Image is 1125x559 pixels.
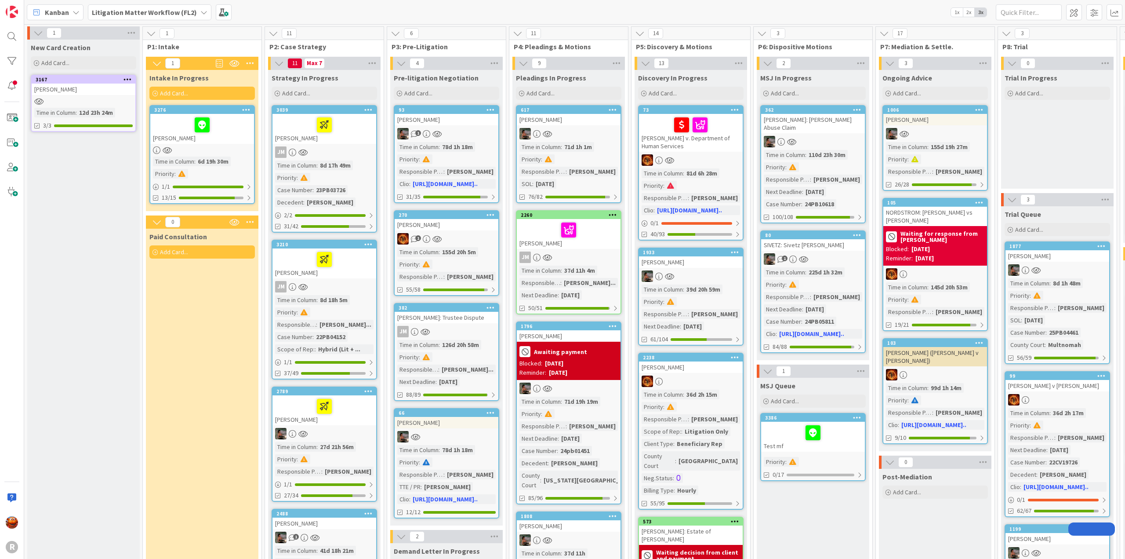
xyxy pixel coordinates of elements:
[764,136,775,147] img: MW
[397,431,409,442] img: MW
[811,175,862,184] div: [PERSON_NAME]
[649,89,677,97] span: Add Card...
[683,168,684,178] span: :
[440,142,475,152] div: 78d 1h 18m
[517,211,621,249] div: 2260[PERSON_NAME]
[639,114,743,152] div: [PERSON_NAME] v. Department of Human Services
[404,89,432,97] span: Add Card...
[519,154,541,164] div: Priority
[395,409,498,428] div: 66[PERSON_NAME]
[639,518,743,526] div: 573
[413,180,478,188] a: [URL][DOMAIN_NAME]..
[532,179,533,189] span: :
[643,107,743,113] div: 73
[771,89,799,97] span: Add Card...
[439,142,440,152] span: :
[882,73,932,82] span: Ongoing Advice
[883,369,987,380] div: TR
[761,231,865,251] div: 80SIVETZ: Sivetz [PERSON_NAME]
[519,534,531,546] img: MW
[272,510,376,529] div: 2488[PERSON_NAME]
[272,387,376,395] div: 2789
[1008,264,1020,276] img: MW
[160,89,188,97] span: Add Card...
[785,162,787,172] span: :
[160,28,174,39] span: 1
[764,253,775,265] img: MW
[996,4,1062,20] input: Quick Filter...
[1008,547,1020,559] img: MW
[92,8,197,17] b: Litigation Matter Workflow (FL2)
[883,199,987,207] div: 105
[272,241,376,278] div: 3210[PERSON_NAME]
[517,534,621,546] div: MW
[765,107,865,113] div: 362
[915,254,934,263] div: [DATE]
[397,179,409,189] div: Clio
[779,330,844,338] a: [URL][DOMAIN_NAME]..
[764,267,805,277] div: Time in Column
[150,106,254,114] div: 3276
[911,245,930,254] div: [DATE]
[639,270,743,282] div: MW
[395,409,498,417] div: 66
[764,175,810,184] div: Responsible Paralegal
[287,58,302,69] span: 11
[761,106,865,114] div: 362
[275,428,287,439] img: MW
[639,354,743,362] div: 2238
[445,167,496,176] div: [PERSON_NAME]
[927,142,929,152] span: :
[1023,483,1089,491] a: [URL][DOMAIN_NAME]..
[395,219,498,230] div: [PERSON_NAME]
[643,249,743,256] div: 1933
[314,185,348,195] div: 23PB03726
[419,259,420,269] span: :
[883,199,987,226] div: 105NORDSTROM: [PERSON_NAME] vs [PERSON_NAME]
[975,8,987,17] span: 3x
[41,59,69,67] span: Add Card...
[399,107,498,113] div: 93
[758,42,861,51] span: P6: Dispositive Motions
[415,130,421,136] span: 1
[272,281,376,292] div: JM
[318,161,353,170] div: 8d 17h 49m
[764,162,785,172] div: Priority
[6,6,18,18] img: Visit kanbanzone.com
[397,167,443,176] div: Responsible Paralegal
[150,181,254,192] div: 1/1
[806,150,848,160] div: 110d 23h 30m
[887,107,987,113] div: 1006
[883,339,987,347] div: 103
[196,157,231,166] div: 6d 19h 30m
[883,128,987,139] div: MW
[1005,372,1109,391] div: 99[PERSON_NAME] v [PERSON_NAME]
[272,510,376,518] div: 2488
[1005,210,1041,219] span: Trial Queue
[162,182,170,191] span: 1 / 1
[517,383,621,394] div: MW
[636,42,739,51] span: P5: Discovery & Motions
[771,397,799,405] span: Add Card...
[275,161,316,170] div: Time in Column
[801,199,802,209] span: :
[517,219,621,249] div: [PERSON_NAME]
[272,479,376,490] div: 1/1
[395,211,498,230] div: 270[PERSON_NAME]
[272,106,376,144] div: 3039[PERSON_NAME]
[883,339,987,366] div: 103[PERSON_NAME] ([PERSON_NAME] v [PERSON_NAME])
[443,167,445,176] span: :
[32,76,135,84] div: 3167
[1005,547,1109,559] div: MW
[150,106,254,144] div: 3276[PERSON_NAME]
[650,219,659,228] span: 0 / 1
[282,28,297,39] span: 11
[639,154,743,166] div: TR
[36,77,135,83] div: 3167
[413,495,478,503] a: [URL][DOMAIN_NAME]..
[567,167,618,176] div: [PERSON_NAME]
[880,42,983,51] span: P7: Mediation & Settle.
[160,248,188,256] span: Add Card...
[519,266,561,275] div: Time in Column
[406,192,421,201] span: 31/35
